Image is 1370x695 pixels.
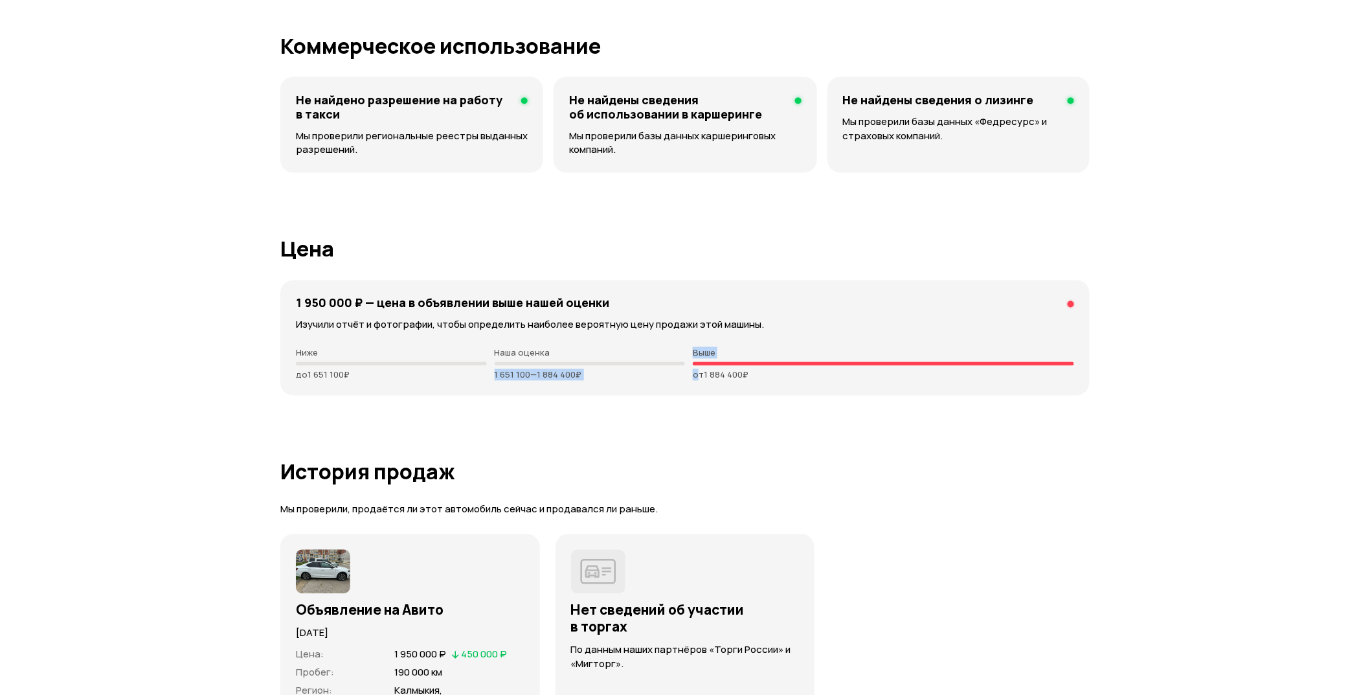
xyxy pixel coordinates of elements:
p: Мы проверили базы данных каршеринговых компаний. [569,129,801,157]
h3: Нет сведений об участии в торгах [571,602,800,635]
h4: Не найдены сведения об использовании в каршеринге [569,93,784,121]
span: 450 000 ₽ [461,648,507,661]
h1: История продаж [280,461,1090,484]
span: Пробег : [296,666,334,679]
p: Ниже [296,348,487,358]
p: до 1 651 100 ₽ [296,370,487,380]
p: Мы проверили базы данных «Федресурс» и страховых компаний. [843,115,1074,143]
h1: Коммерческое использование [280,34,1090,58]
p: от 1 884 400 ₽ [693,370,1074,380]
span: 190 000 км [394,666,442,679]
h4: Не найдены сведения о лизинге [843,93,1034,107]
h3: Объявление на Авито [296,602,524,619]
h4: Не найдено разрешение на работу в такси [296,93,511,121]
p: Мы проверили, продаётся ли этот автомобиль сейчас и продавался ли раньше. [280,503,1090,517]
p: По данным наших партнёров «Торги России» и «Мигторг». [571,643,800,672]
p: Мы проверили региональные реестры выданных разрешений. [296,129,528,157]
span: 1 950 000 ₽ [394,648,446,661]
p: Выше [693,348,1074,358]
p: 1 651 100 — 1 884 400 ₽ [495,370,686,380]
span: Цена : [296,648,324,661]
h1: Цена [280,238,1090,261]
p: Изучили отчёт и фотографии, чтобы определить наиболее вероятную цену продажи этой машины. [296,318,1074,332]
h4: 1 950 000 ₽ — цена в объявлении выше нашей оценки [296,296,609,310]
p: [DATE] [296,626,524,641]
p: Наша оценка [495,348,686,358]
